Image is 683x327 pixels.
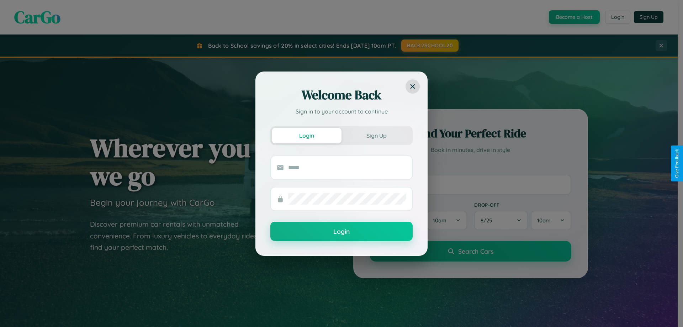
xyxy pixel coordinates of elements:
[270,222,413,241] button: Login
[674,149,679,178] div: Give Feedback
[270,107,413,116] p: Sign in to your account to continue
[341,128,411,143] button: Sign Up
[270,86,413,104] h2: Welcome Back
[272,128,341,143] button: Login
